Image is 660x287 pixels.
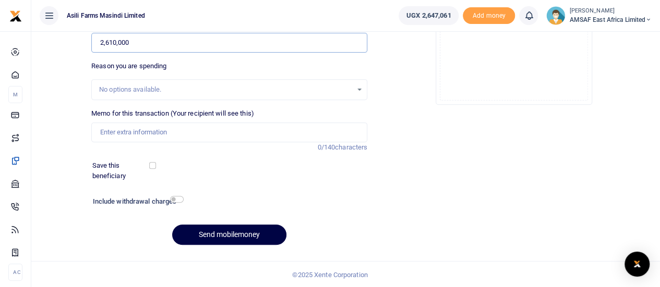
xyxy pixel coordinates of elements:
[394,6,463,25] li: Wallet ballance
[406,10,451,21] span: UGX 2,647,061
[93,197,179,206] h6: Include withdrawal charges
[91,108,254,119] label: Memo for this transaction (Your recipient will see this)
[91,61,166,71] label: Reason you are spending
[569,7,652,16] small: [PERSON_NAME]
[463,11,515,19] a: Add money
[335,143,367,151] span: characters
[9,11,22,19] a: logo-small logo-large logo-large
[625,252,650,277] div: Open Intercom Messenger
[569,15,652,24] span: AMSAF East Africa Limited
[92,160,151,181] label: Save this beneficiary
[91,122,367,142] input: Enter extra information
[463,7,515,24] span: Add money
[546,6,652,25] a: profile-user [PERSON_NAME] AMSAF East Africa Limited
[63,11,149,20] span: Asili Farms Masindi Limited
[318,143,335,151] span: 0/140
[9,10,22,22] img: logo-small
[546,6,565,25] img: profile-user
[8,264,22,281] li: Ac
[99,84,352,95] div: No options available.
[8,86,22,103] li: M
[172,224,286,245] button: Send mobilemoney
[399,6,459,25] a: UGX 2,647,061
[463,7,515,24] li: Toup your wallet
[91,33,367,53] input: UGX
